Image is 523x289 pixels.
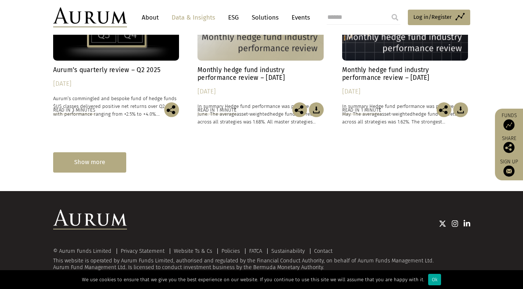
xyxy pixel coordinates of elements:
div: [DATE] [342,86,468,97]
img: Share this post [437,102,451,117]
a: Funds [499,112,519,130]
h4: Aurum’s quarterly review – Q2 2025 [53,66,179,74]
input: Submit [388,10,402,25]
div: This website is operated by Aurum Funds Limited, authorised and regulated by the Financial Conduc... [53,248,470,271]
img: Download Article [453,102,468,117]
img: Access Funds [503,119,515,130]
a: Sustainability [271,248,305,254]
a: FATCA [249,248,262,254]
span: asset-weighted [237,111,270,117]
p: In summary Hedge fund performance was positive in May. The average hedge fund net return across a... [342,102,468,126]
img: Linkedin icon [464,220,470,227]
span: asset-weighted [379,111,413,117]
a: Website Ts & Cs [174,248,212,254]
a: Sign up [499,159,519,177]
img: Aurum [53,7,127,27]
span: Log in/Register [413,13,452,21]
div: © Aurum Funds Limited [53,248,115,254]
img: Sign up to our newsletter [503,166,515,177]
a: Solutions [248,11,282,24]
a: About [138,11,162,24]
div: Share [499,136,519,153]
img: Aurum Logo [53,210,127,229]
p: Aurum’s commingled and bespoke fund of hedge funds $US classes delivered positive net returns ove... [53,95,179,118]
div: Read in 1 minute [197,106,237,114]
img: Share this post [164,102,179,117]
img: Share this post [292,102,307,117]
a: Privacy Statement [121,248,165,254]
p: In summary Hedge fund performance was positive in June. The average hedge fund net return across ... [197,102,324,126]
div: Read in 3 minutes [53,106,95,114]
div: Read in 1 minute [342,106,381,114]
div: [DATE] [53,79,179,89]
img: Download Article [309,102,324,117]
a: Contact [314,248,333,254]
a: ESG [224,11,242,24]
h4: Monthly hedge fund industry performance review – [DATE] [197,66,324,82]
div: [DATE] [197,86,324,97]
div: Ok [428,274,441,285]
h4: Monthly hedge fund industry performance review – [DATE] [342,66,468,82]
a: Data & Insights [168,11,219,24]
a: Policies [221,248,240,254]
img: Share this post [503,142,515,153]
img: Instagram icon [452,220,458,227]
img: Twitter icon [439,220,446,227]
a: Events [288,11,310,24]
a: Log in/Register [408,10,470,25]
div: Show more [53,152,126,173]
